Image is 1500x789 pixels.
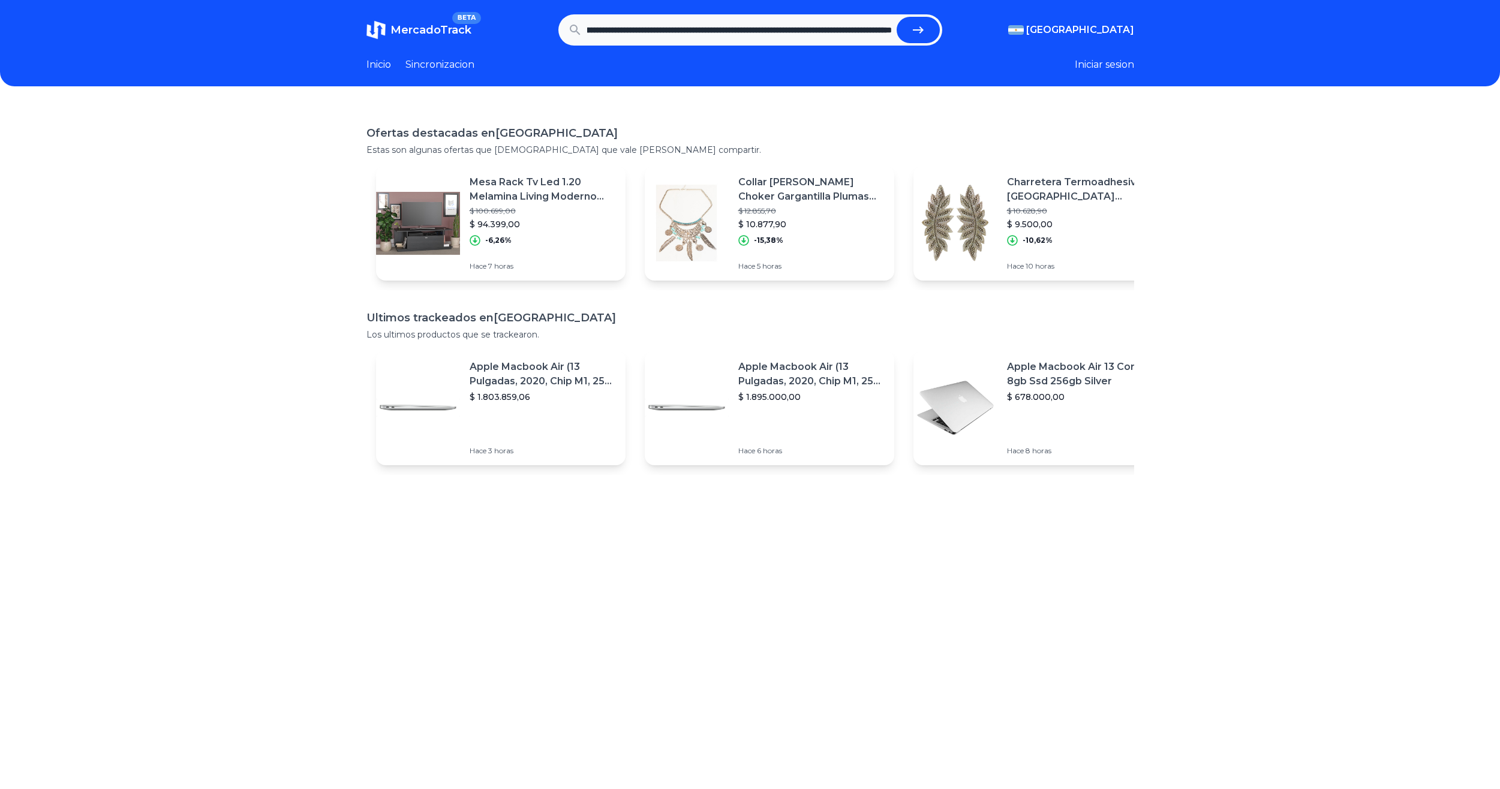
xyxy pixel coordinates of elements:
img: Featured image [913,366,997,450]
p: -10,62% [1023,236,1053,245]
p: $ 1.803.859,06 [470,391,616,403]
img: Featured image [376,366,460,450]
span: BETA [452,12,480,24]
a: Featured imageMesa Rack Tv Led 1.20 Melamina Living Moderno Modular$ 100.699,00$ 94.399,00-6,26%H... [376,165,626,281]
p: Estas son algunas ofertas que [DEMOGRAPHIC_DATA] que vale [PERSON_NAME] compartir. [366,144,1134,156]
p: Hace 5 horas [738,261,885,271]
h1: Ofertas destacadas en [GEOGRAPHIC_DATA] [366,125,1134,141]
h1: Ultimos trackeados en [GEOGRAPHIC_DATA] [366,309,1134,326]
p: $ 9.500,00 [1007,218,1153,230]
a: Featured imageCollar [PERSON_NAME] Choker Gargantilla Plumas Excelente Calidad!!!$ 12.855,70$ 10.... [645,165,894,281]
a: Featured imageApple Macbook Air (13 Pulgadas, 2020, Chip M1, 256 Gb De Ssd, 8 Gb De Ram) - Plata$... [645,350,894,465]
img: Argentina [1008,25,1024,35]
a: Sincronizacion [405,58,474,72]
p: $ 100.699,00 [470,206,616,216]
img: MercadoTrack [366,20,386,40]
p: Mesa Rack Tv Led 1.20 Melamina Living Moderno Modular [470,175,616,204]
img: Featured image [913,181,997,265]
p: $ 10.877,90 [738,218,885,230]
img: Featured image [645,181,729,265]
a: Featured imageCharretera Termoadhesiva [GEOGRAPHIC_DATA][PERSON_NAME] M19$ 10.628,90$ 9.500,00-10... [913,165,1163,281]
p: $ 10.628,90 [1007,206,1153,216]
p: Apple Macbook Air (13 Pulgadas, 2020, Chip M1, 256 Gb De Ssd, 8 Gb De Ram) - Plata [738,360,885,389]
img: Featured image [376,181,460,265]
button: [GEOGRAPHIC_DATA] [1008,23,1134,37]
button: Iniciar sesion [1075,58,1134,72]
a: Featured imageApple Macbook Air 13 Core I5 8gb Ssd 256gb Silver$ 678.000,00Hace 8 horas [913,350,1163,465]
a: Inicio [366,58,391,72]
p: -6,26% [485,236,512,245]
p: Collar [PERSON_NAME] Choker Gargantilla Plumas Excelente Calidad!!! [738,175,885,204]
p: $ 12.855,70 [738,206,885,216]
p: Los ultimos productos que se trackearon. [366,329,1134,341]
span: [GEOGRAPHIC_DATA] [1026,23,1134,37]
p: Apple Macbook Air (13 Pulgadas, 2020, Chip M1, 256 Gb De Ssd, 8 Gb De Ram) - Plata [470,360,616,389]
p: $ 94.399,00 [470,218,616,230]
p: Charretera Termoadhesiva [GEOGRAPHIC_DATA][PERSON_NAME] M19 [1007,175,1153,204]
p: $ 1.895.000,00 [738,391,885,403]
a: Featured imageApple Macbook Air (13 Pulgadas, 2020, Chip M1, 256 Gb De Ssd, 8 Gb De Ram) - Plata$... [376,350,626,465]
p: Hace 6 horas [738,446,885,456]
p: Apple Macbook Air 13 Core I5 8gb Ssd 256gb Silver [1007,360,1153,389]
p: Hace 3 horas [470,446,616,456]
p: -15,38% [754,236,783,245]
p: Hace 10 horas [1007,261,1153,271]
a: MercadoTrackBETA [366,20,471,40]
p: Hace 7 horas [470,261,616,271]
p: Hace 8 horas [1007,446,1153,456]
p: $ 678.000,00 [1007,391,1153,403]
span: MercadoTrack [390,23,471,37]
img: Featured image [645,366,729,450]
